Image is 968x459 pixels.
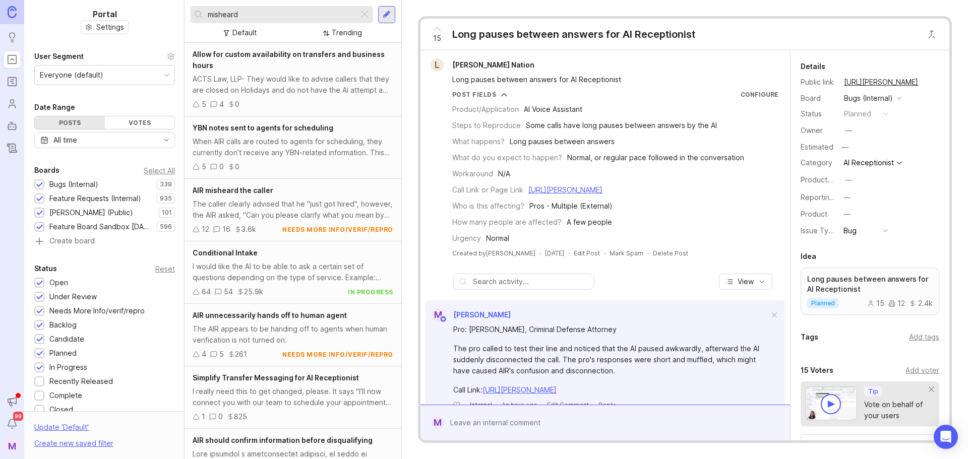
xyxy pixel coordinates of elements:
[452,90,508,99] button: Post Fields
[801,268,939,315] a: Long pauses between answers for AI Receptionistplanned15122.4k
[49,390,82,401] div: Complete
[922,24,942,44] button: Close button
[801,193,855,202] label: Reporting Team
[541,401,543,409] div: ·
[647,249,649,257] div: ·
[843,225,857,236] div: Bug
[34,438,113,449] div: Create new saved filter
[3,73,21,91] a: Roadmaps
[801,144,833,151] div: Estimated
[801,331,818,343] div: Tags
[193,261,393,283] div: I would like the AI to be able to ask a certain set of questions depending on the type of service...
[219,99,224,110] div: 4
[510,136,615,147] div: Long pauses between answers
[185,241,401,304] a: Conditional IntakeI would like the AI to be able to ask a certain set of questions depending on t...
[49,319,77,331] div: Backlog
[202,161,206,172] div: 5
[598,401,616,409] div: Reply
[452,60,534,69] span: [PERSON_NAME] Nation
[452,201,524,212] div: Who is this affecting?
[473,276,589,287] input: Search activity...
[193,123,333,132] span: YBN notes sent to agents for scheduling
[574,249,600,257] div: Edit Post
[453,324,769,335] div: Pro: [PERSON_NAME], Criminal Defense Attorney
[3,50,21,69] a: Portal
[49,305,145,316] div: Needs More Info/verif/repro
[801,157,836,168] div: Category
[282,350,393,359] div: needs more info/verif/repro
[193,373,359,382] span: Simplify Transfer Messaging for AI Receptionist
[888,300,905,307] div: 12
[741,91,778,98] a: Configure
[202,349,206,360] div: 4
[49,334,84,345] div: Candidate
[453,310,511,319] span: [PERSON_NAME]
[801,210,827,218] label: Product
[13,412,23,421] span: 99
[3,95,21,113] a: Users
[34,101,75,113] div: Date Range
[545,249,564,257] a: [DATE]
[49,376,113,387] div: Recently Released
[453,384,769,396] div: Call Link:
[593,401,594,409] div: ·
[452,249,535,257] div: Created by [PERSON_NAME]
[496,401,498,409] div: ·
[905,365,939,376] div: Add voter
[160,223,172,231] p: 596
[452,184,523,195] div: Call Link or Page Link
[807,274,933,294] p: Long pauses between answers for AI Receptionist
[40,70,103,81] div: Everyone (default)
[844,93,893,104] div: Bugs (Internal)
[843,192,851,203] div: —
[49,207,133,218] div: [PERSON_NAME] (Public)
[426,308,511,321] a: M[PERSON_NAME]
[843,159,894,166] div: AI Receptionist
[864,399,929,421] div: Vote on behalf of your users
[806,386,857,420] img: video-thumbnail-vote-d41b83416815613422e2ca741bf692cc.jpg
[502,401,537,409] span: An hour ago
[81,20,129,34] button: Settings
[453,343,769,376] div: The pro called to test their line and noticed that the AI paused awkwardly, afterward the AI sudd...
[35,116,105,129] div: Posts
[547,401,589,409] div: Edit Comment
[433,33,441,44] span: 15
[482,385,557,394] a: [URL][PERSON_NAME]
[431,58,444,72] div: L
[801,364,833,376] div: 15 Voters
[653,249,688,257] div: Delete Post
[801,250,816,263] div: Idea
[34,422,89,438] div: Update ' Default '
[185,366,401,429] a: Simplify Transfer Messaging for AI ReceptionistI really need this to get changed, please. It says...
[3,415,21,433] button: Notifications
[801,226,837,235] label: Issue Type
[845,125,852,136] div: —
[439,315,447,323] img: member badge
[193,323,393,346] div: The AIR appears to be handing off to agents when human verification is not turned on.
[185,179,401,241] a: AIR misheard the callerThe caller clearly advised that he "just got hired", however, the AIR aske...
[3,392,21,411] button: Announcements
[49,362,87,373] div: In Progress
[3,437,21,455] div: M
[162,209,172,217] p: 101
[844,108,871,119] div: planned
[568,249,570,257] div: ·
[219,349,224,360] div: 5
[193,199,393,221] div: The caller clearly advised that he "just got hired", however, the AIR asked, "Can you please clar...
[452,168,493,179] div: Workaround
[867,300,884,307] div: 15
[208,9,354,20] input: Search...
[452,27,695,41] div: Long pauses between answers for AI Receptionist
[193,436,373,444] span: AIR should confirm information before disqualifying
[529,201,613,212] div: Pros - Multiple (External)
[218,411,223,422] div: 0
[34,237,175,246] a: Create board
[160,194,172,203] p: 935
[224,286,233,297] div: 54
[610,249,643,257] button: Mark Spam
[202,224,209,235] div: 12
[3,139,21,157] a: Changelog
[838,141,852,154] div: —
[34,50,84,62] div: User Segment
[425,58,542,72] a: L[PERSON_NAME] Nation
